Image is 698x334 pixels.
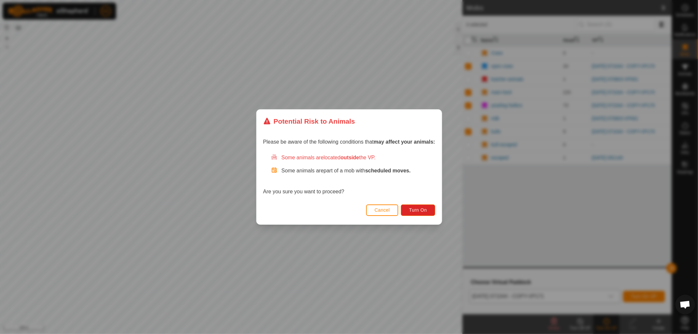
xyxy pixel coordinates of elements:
[374,139,435,145] strong: may affect your animals:
[324,168,411,173] span: part of a mob with
[409,207,427,213] span: Turn On
[281,167,435,175] p: Some animals are
[374,207,390,213] span: Cancel
[263,116,355,126] div: Potential Risk to Animals
[366,204,398,216] button: Cancel
[263,139,435,145] span: Please be aware of the following conditions that
[401,204,435,216] button: Turn On
[365,168,411,173] strong: scheduled moves.
[271,154,435,162] div: Some animals are
[263,154,435,196] div: Are you sure you want to proceed?
[340,155,359,160] strong: outside
[324,155,376,160] span: located the VP.
[675,295,695,314] div: Open chat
